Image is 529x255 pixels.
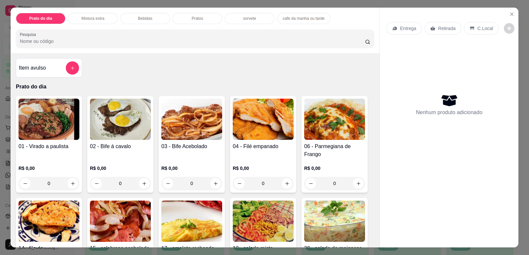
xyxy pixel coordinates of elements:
img: product-image [161,99,222,140]
h4: 06 - Parmegiana de Frango [304,143,365,158]
h4: 10 - salada mista [233,244,294,252]
img: product-image [90,99,151,140]
h4: 02 - Bife á cavalo [90,143,151,150]
h4: 15 - calabresa acebolada [90,244,151,252]
button: add-separate-item [66,61,79,75]
p: Pratos [192,16,203,21]
img: product-image [161,201,222,242]
p: sorvete [243,16,256,21]
p: Nenhum produto adicionado [416,109,482,116]
img: product-image [304,201,365,242]
p: cafe da manha ou tarde [283,16,325,21]
p: R$ 0,00 [304,165,365,172]
p: R$ 0,00 [19,165,79,172]
p: R$ 0,00 [161,165,222,172]
h4: 20 - salada de maionese [304,244,365,252]
p: Mistura extra [81,16,104,21]
h4: 03 - Bife Acebolado [161,143,222,150]
p: Entrega [400,25,416,32]
p: R$ 0,00 [90,165,151,172]
img: product-image [19,99,79,140]
h4: Item avulso [19,64,46,72]
img: product-image [19,201,79,242]
p: C.Local [477,25,493,32]
img: product-image [304,99,365,140]
img: product-image [90,201,151,242]
img: product-image [233,99,294,140]
button: Close [507,9,517,19]
p: Bebidas [138,16,152,21]
p: R$ 0,00 [233,165,294,172]
label: Pesquisa [20,32,38,37]
h4: 01 - Virado a paulista [19,143,79,150]
h4: 17 - omelete recheado [161,244,222,252]
input: Pesquisa [20,38,365,45]
img: product-image [233,201,294,242]
h4: 04 - Filé empanado [233,143,294,150]
button: decrease-product-quantity [504,23,514,34]
p: Prato do dia [16,83,374,91]
p: Prato do dia [29,16,52,21]
p: Retirada [438,25,456,32]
